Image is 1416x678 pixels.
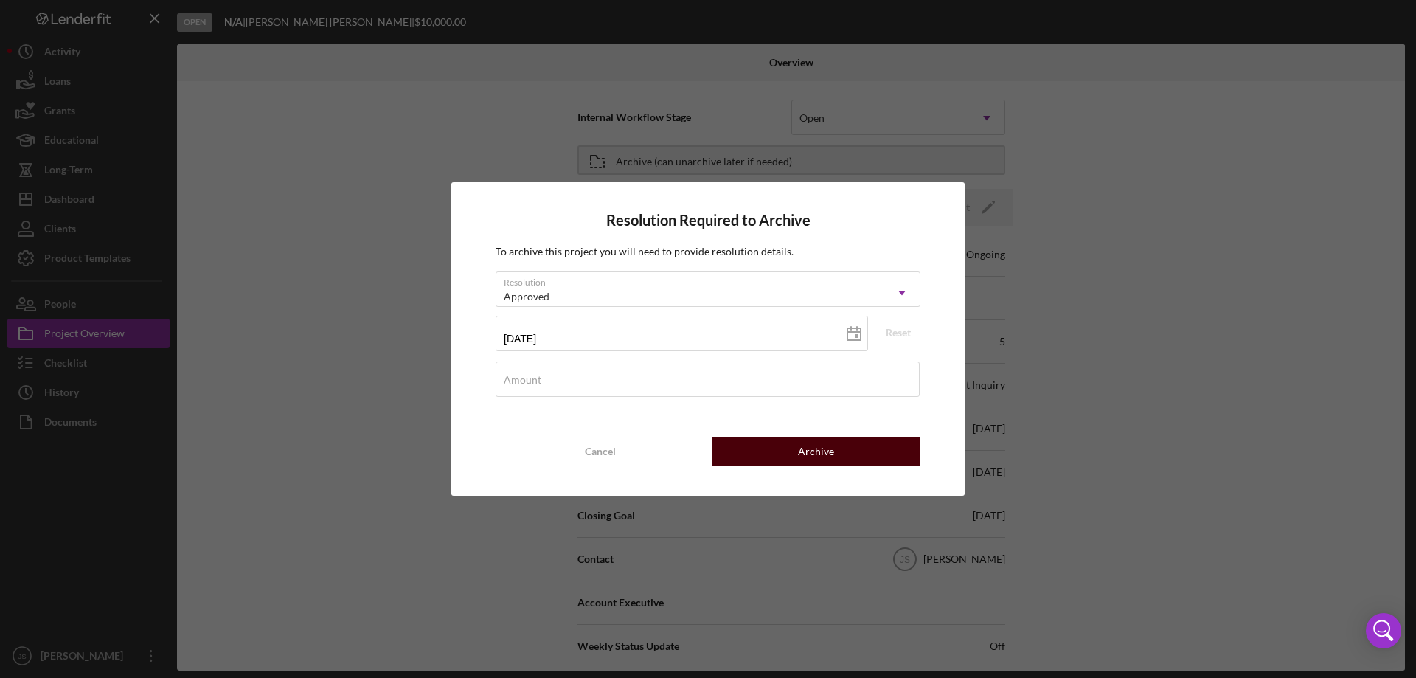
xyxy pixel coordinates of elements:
p: To archive this project you will need to provide resolution details. [496,243,920,260]
button: Archive [712,437,920,466]
h4: Resolution Required to Archive [496,212,920,229]
label: Amount [504,374,541,386]
div: Reset [886,322,911,344]
div: Archive [798,437,834,466]
div: Cancel [585,437,616,466]
div: Approved [504,291,549,302]
button: Reset [876,322,920,344]
button: Cancel [496,437,704,466]
div: Open Intercom Messenger [1366,613,1401,648]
